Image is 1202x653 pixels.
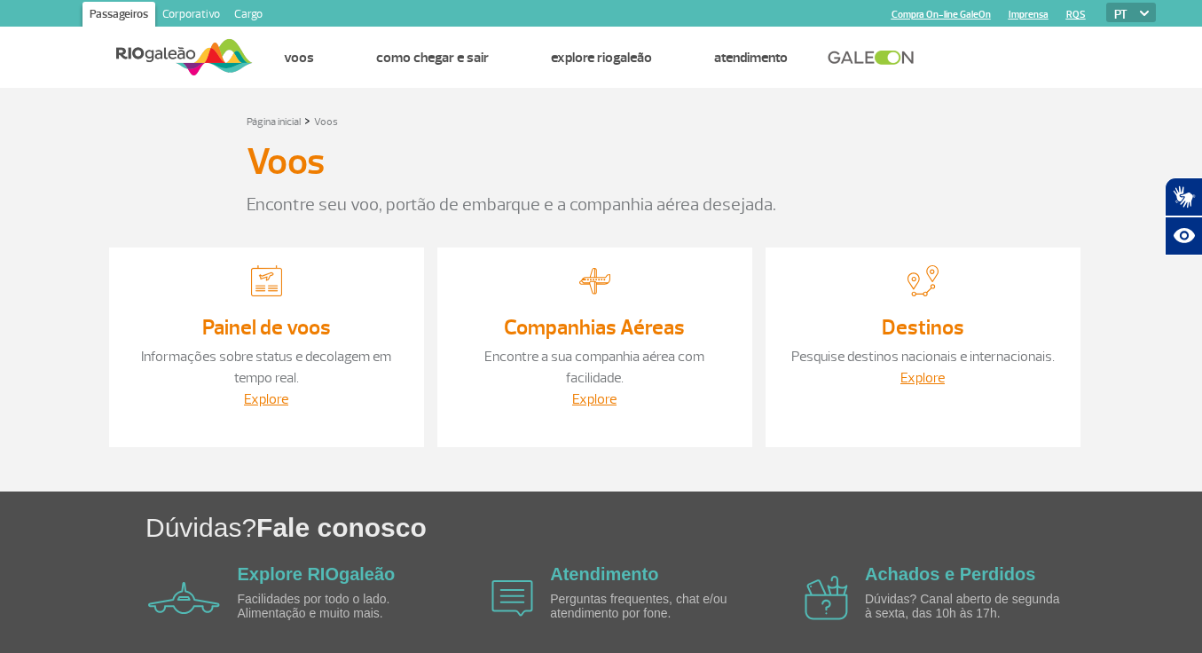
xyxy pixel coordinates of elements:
[865,564,1035,584] a: Achados e Perdidos
[247,115,301,129] a: Página inicial
[491,580,533,617] img: airplane icon
[865,593,1069,620] p: Dúvidas? Canal aberto de segunda à sexta, das 10h às 17h.
[1066,9,1086,20] a: RQS
[892,9,991,20] a: Compra On-line GaleOn
[238,564,396,584] a: Explore RIOgaleão
[145,509,1202,546] h1: Dúvidas?
[484,348,704,387] a: Encontre a sua companhia aérea com facilidade.
[238,593,442,620] p: Facilidades por todo o lado. Alimentação e muito mais.
[805,576,848,620] img: airplane icon
[551,49,652,67] a: Explore RIOgaleão
[82,2,155,30] a: Passageiros
[882,314,964,341] a: Destinos
[900,369,945,387] a: Explore
[1009,9,1049,20] a: Imprensa
[550,564,658,584] a: Atendimento
[1165,177,1202,256] div: Plugin de acessibilidade da Hand Talk.
[791,348,1055,366] a: Pesquise destinos nacionais e internacionais.
[148,582,220,614] img: airplane icon
[141,348,391,387] a: Informações sobre status e decolagem em tempo real.
[550,593,754,620] p: Perguntas frequentes, chat e/ou atendimento por fone.
[572,390,617,408] a: Explore
[155,2,227,30] a: Corporativo
[314,115,338,129] a: Voos
[376,49,489,67] a: Como chegar e sair
[247,192,956,218] p: Encontre seu voo, portão de embarque e a companhia aérea desejada.
[504,314,685,341] a: Companhias Aéreas
[202,314,331,341] a: Painel de voos
[1165,177,1202,216] button: Abrir tradutor de língua de sinais.
[304,110,310,130] a: >
[714,49,788,67] a: Atendimento
[1165,216,1202,256] button: Abrir recursos assistivos.
[244,390,288,408] a: Explore
[247,140,325,185] h3: Voos
[256,513,427,542] span: Fale conosco
[284,49,314,67] a: Voos
[227,2,270,30] a: Cargo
